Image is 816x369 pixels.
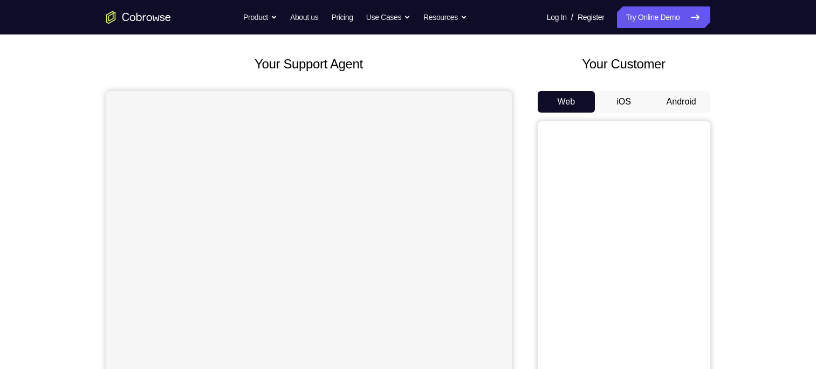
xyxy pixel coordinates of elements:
[547,6,567,28] a: Log In
[595,91,653,113] button: iOS
[243,6,277,28] button: Product
[571,11,573,24] span: /
[106,54,512,74] h2: Your Support Agent
[538,91,595,113] button: Web
[653,91,710,113] button: Android
[617,6,710,28] a: Try Online Demo
[106,11,171,24] a: Go to the home page
[578,6,604,28] a: Register
[538,54,710,74] h2: Your Customer
[331,6,353,28] a: Pricing
[366,6,410,28] button: Use Cases
[423,6,467,28] button: Resources
[290,6,318,28] a: About us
